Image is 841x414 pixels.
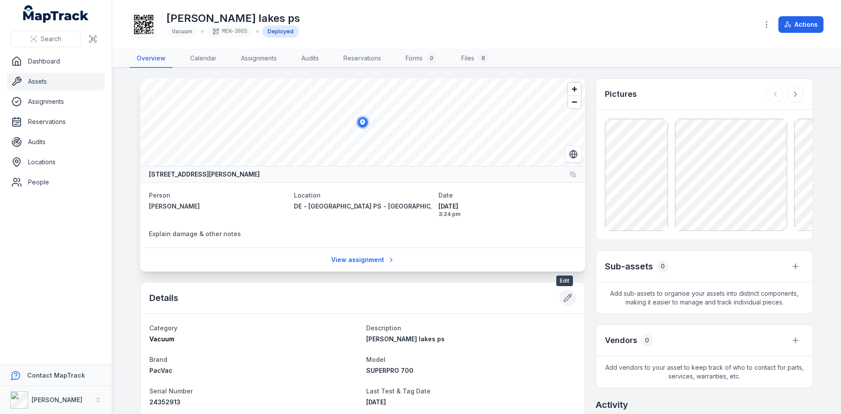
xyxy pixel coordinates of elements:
canvas: Map [140,78,585,166]
span: Serial Number [149,387,193,395]
span: Model [366,356,385,363]
span: [PERSON_NAME] lakes ps [366,335,445,343]
a: Calendar [183,50,223,68]
button: Zoom in [568,83,581,96]
span: DE - [GEOGRAPHIC_DATA] PS - [GEOGRAPHIC_DATA] - 89365 [294,202,479,210]
span: [DATE] [438,202,576,211]
a: DE - [GEOGRAPHIC_DATA] PS - [GEOGRAPHIC_DATA] - 89365 [294,202,432,211]
strong: Contact MapTrack [27,372,85,379]
a: Audits [7,133,105,151]
span: Vacuum [149,335,174,343]
time: 8/14/2025, 3:24:20 PM [438,202,576,218]
span: 3:24 pm [438,211,576,218]
strong: [STREET_ADDRESS][PERSON_NAME] [149,170,260,179]
div: 0 [657,260,669,272]
h3: Vendors [605,334,637,347]
span: Add sub-assets to organise your assets into distinct components, making it easier to manage and t... [596,282,813,314]
span: Person [149,191,170,199]
time: 9/12/2025, 11:00:00 AM [366,398,386,406]
a: Overview [130,50,173,68]
a: People [7,173,105,191]
span: Explain damage & other notes [149,230,241,237]
button: Search [11,31,81,47]
h2: Activity [596,399,628,411]
span: Description [366,324,401,332]
span: Search [41,35,61,43]
span: Edit [556,276,573,286]
span: Location [294,191,321,199]
a: Audits [294,50,326,68]
span: Last Test & Tag Date [366,387,431,395]
a: Assignments [234,50,284,68]
h2: Sub-assets [605,260,653,272]
a: View assignment [325,251,400,268]
span: Brand [149,356,167,363]
button: Zoom out [568,96,581,108]
a: Forms0 [399,50,444,68]
a: Locations [7,153,105,171]
div: Deployed [262,25,299,38]
span: Date [438,191,453,199]
span: PacVac [149,367,173,374]
span: Category [149,324,177,332]
div: MEN-3865 [207,25,253,38]
div: 8 [478,53,488,64]
a: Reservations [7,113,105,131]
span: 24352913 [149,398,180,406]
button: Switch to Satellite View [565,146,582,163]
span: Add vendors to your asset to keep track of who to contact for parts, services, warranties, etc. [596,356,813,388]
a: Dashboard [7,53,105,70]
div: 0 [426,53,437,64]
a: Assets [7,73,105,90]
span: Vacuum [172,28,192,35]
a: MapTrack [23,5,89,23]
h2: Details [149,292,178,304]
a: [PERSON_NAME] [149,202,287,211]
h1: [PERSON_NAME] lakes ps [166,11,300,25]
a: Assignments [7,93,105,110]
a: Files8 [454,50,495,68]
button: Actions [778,16,823,33]
span: [DATE] [366,398,386,406]
h3: Pictures [605,88,637,100]
strong: [PERSON_NAME] [32,396,82,403]
span: SUPERPRO 700 [366,367,413,374]
div: 0 [641,334,653,347]
a: Reservations [336,50,388,68]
